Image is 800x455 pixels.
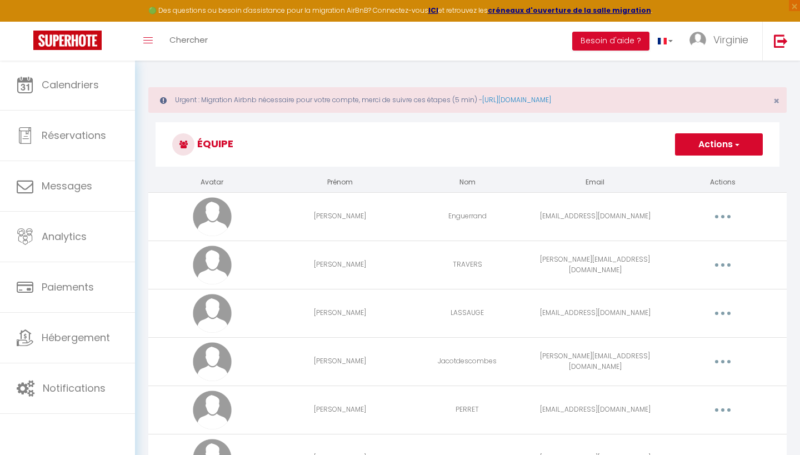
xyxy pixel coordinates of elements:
[193,342,232,381] img: avatar.png
[193,391,232,429] img: avatar.png
[193,294,232,333] img: avatar.png
[42,229,87,243] span: Analytics
[404,386,532,434] td: PERRET
[276,386,404,434] td: [PERSON_NAME]
[404,173,532,192] th: Nom
[488,6,651,15] a: créneaux d'ouverture de la salle migration
[161,22,216,61] a: Chercher
[713,33,748,47] span: Virginie
[773,96,779,106] button: Close
[531,192,659,241] td: [EMAIL_ADDRESS][DOMAIN_NAME]
[42,280,94,294] span: Paiements
[531,337,659,386] td: [PERSON_NAME][EMAIL_ADDRESS][DOMAIN_NAME]
[482,95,551,104] a: [URL][DOMAIN_NAME]
[689,32,706,48] img: ...
[193,246,232,284] img: avatar.png
[42,179,92,193] span: Messages
[774,34,788,48] img: logout
[193,197,232,236] img: avatar.png
[43,381,106,395] span: Notifications
[572,32,649,51] button: Besoin d'aide ?
[42,78,99,92] span: Calendriers
[428,6,438,15] a: ICI
[531,289,659,337] td: [EMAIL_ADDRESS][DOMAIN_NAME]
[156,122,779,167] h3: Équipe
[276,173,404,192] th: Prénom
[42,128,106,142] span: Réservations
[276,289,404,337] td: [PERSON_NAME]
[404,289,532,337] td: LASSAUGE
[276,192,404,241] td: [PERSON_NAME]
[404,241,532,289] td: TRAVERS
[531,241,659,289] td: [PERSON_NAME][EMAIL_ADDRESS][DOMAIN_NAME]
[404,337,532,386] td: Jacotdescombes
[33,31,102,50] img: Super Booking
[148,87,787,113] div: Urgent : Migration Airbnb nécessaire pour votre compte, merci de suivre ces étapes (5 min) -
[531,173,659,192] th: Email
[276,241,404,289] td: [PERSON_NAME]
[531,386,659,434] td: [EMAIL_ADDRESS][DOMAIN_NAME]
[169,34,208,46] span: Chercher
[773,94,779,108] span: ×
[681,22,762,61] a: ... Virginie
[659,173,787,192] th: Actions
[42,331,110,344] span: Hébergement
[404,192,532,241] td: Enguerrand
[148,173,276,192] th: Avatar
[675,133,763,156] button: Actions
[276,337,404,386] td: [PERSON_NAME]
